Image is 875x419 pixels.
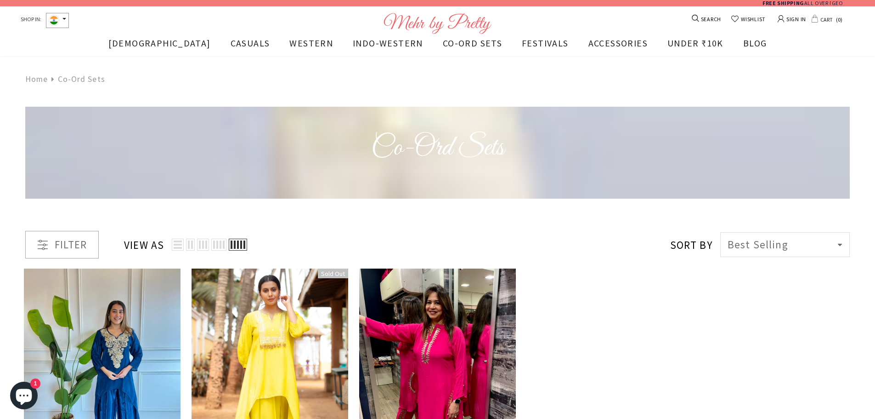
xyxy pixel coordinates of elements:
span: WISHLIST [739,14,766,24]
span: WESTERN [289,37,333,49]
span: Best Selling [728,240,834,250]
a: WESTERN [289,36,333,56]
span: CASUALS [231,37,270,49]
span: FESTIVALS [522,37,569,49]
a: CO-ORD SETS [443,36,502,56]
span: ACCESSORIES [588,37,648,49]
a: [DEMOGRAPHIC_DATA] [108,36,211,56]
span: Co-Ord Sets [371,130,504,166]
a: SIGN IN [778,11,806,26]
img: Logo Footer [384,13,491,34]
div: Filter [25,231,99,258]
a: ACCESSORIES [588,36,648,56]
span: CART [819,14,834,25]
a: CASUALS [231,36,270,56]
inbox-online-store-chat: Shopify online store chat [7,382,40,412]
span: UNDER ₹10K [667,37,723,49]
a: Home [25,73,48,85]
a: WISHLIST [731,14,766,24]
span: CO-ORD SETS [443,37,502,49]
span: BLOG [743,37,767,49]
a: UNDER ₹10K [667,36,723,56]
span: [DEMOGRAPHIC_DATA] [108,37,211,49]
span: SEARCH [700,14,722,24]
a: FESTIVALS [522,36,569,56]
a: INDO-WESTERN [353,36,423,56]
label: Sort by [670,240,712,250]
a: Co-Ord Sets [58,74,105,84]
span: 0 [834,14,844,25]
a: BLOG [743,36,767,56]
a: CART 0 [811,14,844,25]
label: View as [124,240,164,250]
img: Co-Ord Sets [25,107,850,199]
span: SHOP IN: [21,13,41,28]
span: INDO-WESTERN [353,37,423,49]
a: SEARCH [693,14,722,24]
span: SIGN IN [785,13,806,24]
